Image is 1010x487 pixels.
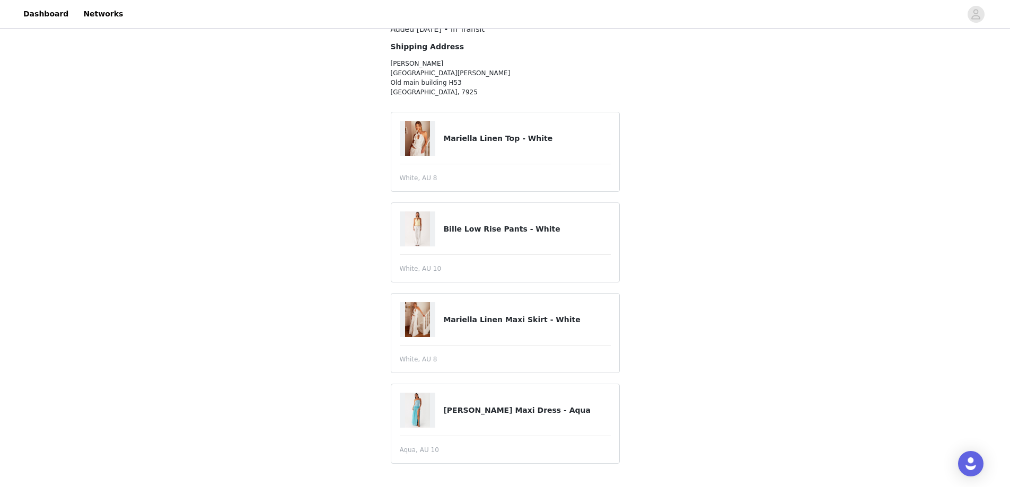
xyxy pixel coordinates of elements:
h4: Shipping Address [391,41,563,52]
img: Mariella Linen Maxi Skirt - White [405,302,431,337]
span: White, AU 8 [400,173,437,183]
span: Added [DATE] • In Transit [391,25,485,33]
img: Mariella Linen Top - White [405,121,431,156]
span: White, AU 8 [400,355,437,364]
span: White, AU 10 [400,264,442,273]
h4: Bille Low Rise Pants - White [443,224,610,235]
img: Bille Low Rise Pants - White [405,211,431,246]
img: Aurelia Maxi Dress - Aqua [405,393,431,428]
p: [PERSON_NAME] [GEOGRAPHIC_DATA][PERSON_NAME] Old main building H53 [GEOGRAPHIC_DATA], 7925 [391,59,563,97]
h4: Mariella Linen Maxi Skirt - White [443,314,610,325]
div: avatar [971,6,981,23]
h4: [PERSON_NAME] Maxi Dress - Aqua [443,405,610,416]
a: Dashboard [17,2,75,26]
span: Aqua, AU 10 [400,445,439,455]
h4: Mariella Linen Top - White [443,133,610,144]
a: Networks [77,2,129,26]
div: Open Intercom Messenger [958,451,983,476]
